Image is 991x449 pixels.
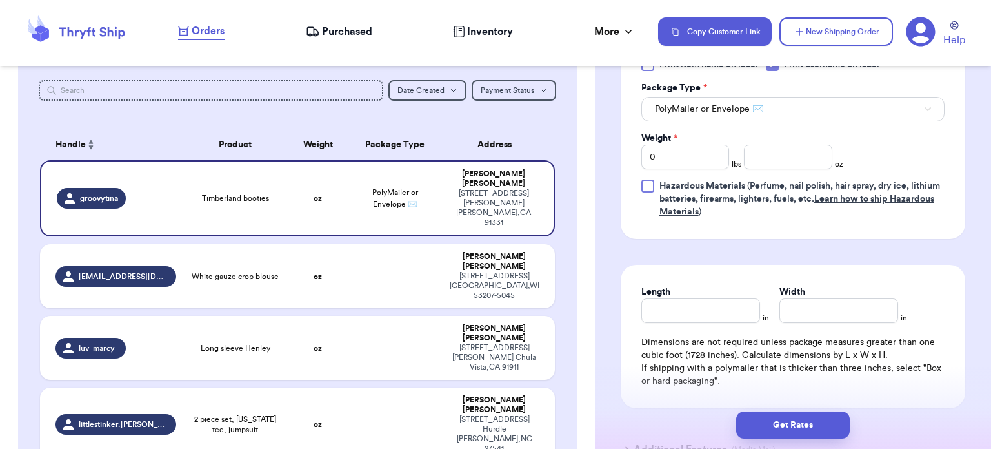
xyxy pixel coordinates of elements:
span: PolyMailer or Envelope ✉️ [372,189,418,208]
span: 2 piece set, [US_STATE] tee, jumpsuit [192,414,279,435]
button: PolyMailer or Envelope ✉️ [641,97,945,121]
div: More [594,24,635,39]
div: [STREET_ADDRESS] [GEOGRAPHIC_DATA] , WI 53207-5045 [449,271,539,300]
button: Get Rates [736,412,850,439]
th: Product [184,129,287,160]
span: Long sleeve Henley [201,343,270,353]
span: luv_marcy_ [79,343,118,353]
th: Package Type [349,129,442,160]
label: Length [641,286,670,298]
a: Help [943,21,965,48]
div: [PERSON_NAME] [PERSON_NAME] [449,169,538,189]
button: Copy Customer Link [658,17,772,46]
span: in [763,313,769,323]
span: in [901,313,907,323]
span: Orders [192,23,225,39]
p: If shipping with a polymailer that is thicker than three inches, select "Box or hard packaging". [641,362,945,388]
th: Weight [287,129,349,160]
div: Dimensions are not required unless package measures greater than one cubic foot (1728 inches). Ca... [641,336,945,388]
span: Hazardous Materials [659,182,745,191]
input: Search [39,80,383,101]
button: Date Created [388,80,466,101]
strong: oz [314,421,322,428]
strong: oz [314,273,322,280]
a: Orders [178,23,225,40]
button: Payment Status [472,80,556,101]
div: [PERSON_NAME] [PERSON_NAME] [449,324,539,343]
div: [STREET_ADDRESS][PERSON_NAME] Chula Vista , CA 91911 [449,343,539,372]
strong: oz [314,194,322,202]
span: Purchased [322,24,372,39]
span: littlestinker.[PERSON_NAME] [79,419,169,430]
button: Sort ascending [86,137,96,152]
span: White gauze crop blouse [192,271,279,282]
button: New Shipping Order [779,17,893,46]
label: Package Type [641,81,707,94]
span: groovytina [80,193,118,204]
span: Payment Status [481,87,534,94]
span: PolyMailer or Envelope ✉️ [655,103,763,116]
label: Width [779,286,805,298]
span: Date Created [397,87,445,94]
div: [STREET_ADDRESS][PERSON_NAME] [PERSON_NAME] , CA 91331 [449,189,538,227]
strong: oz [314,344,322,352]
span: Timberland booties [202,193,269,204]
div: [PERSON_NAME] [PERSON_NAME] [449,395,539,415]
span: Handle [55,138,86,152]
span: oz [835,159,843,169]
span: Help [943,32,965,48]
span: [EMAIL_ADDRESS][DOMAIN_NAME] [79,271,169,282]
span: Inventory [467,24,513,39]
span: (Perfume, nail polish, hair spray, dry ice, lithium batteries, firearms, lighters, fuels, etc. ) [659,182,940,216]
label: Weight [641,132,677,145]
a: Purchased [306,24,372,39]
div: [PERSON_NAME] [PERSON_NAME] [449,252,539,271]
span: lbs [732,159,741,169]
th: Address [441,129,555,160]
a: Inventory [453,24,513,39]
